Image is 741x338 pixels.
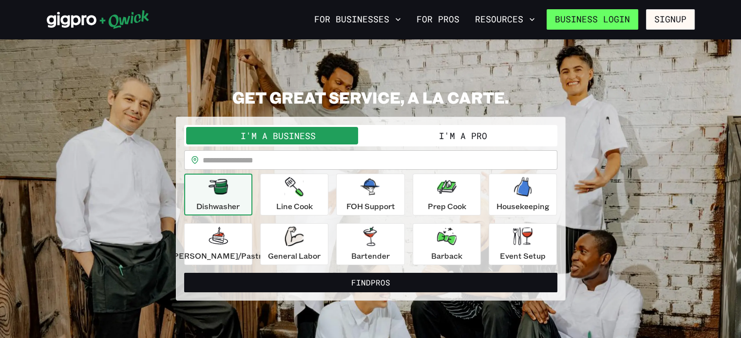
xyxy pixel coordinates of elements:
[496,200,550,212] p: Housekeeping
[260,223,328,265] button: General Labor
[336,223,404,265] button: Bartender
[184,273,557,292] button: FindPros
[500,250,546,262] p: Event Setup
[431,250,462,262] p: Barback
[184,174,252,215] button: Dishwasher
[489,174,557,215] button: Housekeeping
[646,9,695,30] button: Signup
[351,250,390,262] p: Bartender
[276,200,313,212] p: Line Cook
[196,200,240,212] p: Dishwasher
[171,250,266,262] p: [PERSON_NAME]/Pastry
[413,174,481,215] button: Prep Cook
[427,200,466,212] p: Prep Cook
[413,223,481,265] button: Barback
[186,127,371,144] button: I'm a Business
[489,223,557,265] button: Event Setup
[184,223,252,265] button: [PERSON_NAME]/Pastry
[336,174,404,215] button: FOH Support
[371,127,555,144] button: I'm a Pro
[346,200,395,212] p: FOH Support
[413,11,463,28] a: For Pros
[547,9,638,30] a: Business Login
[260,174,328,215] button: Line Cook
[268,250,321,262] p: General Labor
[310,11,405,28] button: For Businesses
[176,88,566,107] h2: GET GREAT SERVICE, A LA CARTE.
[471,11,539,28] button: Resources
